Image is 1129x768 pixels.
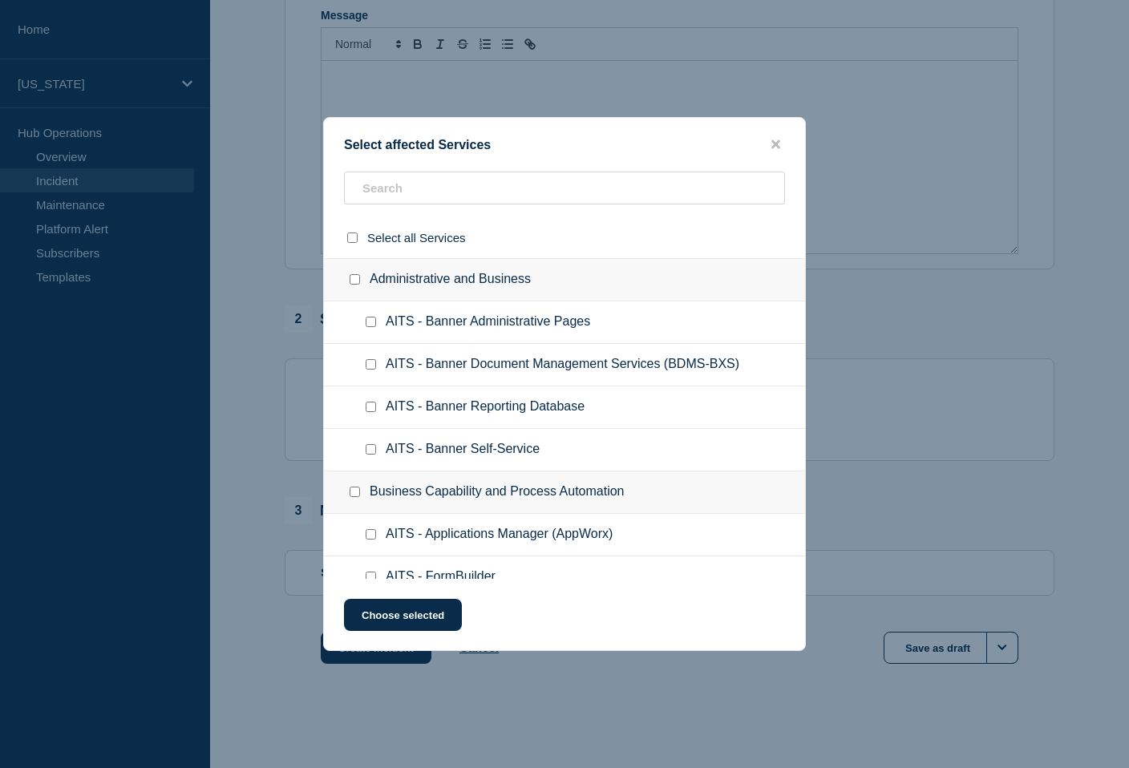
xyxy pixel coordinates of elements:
[350,274,360,285] input: Administrative and Business checkbox
[366,317,376,327] input: AITS - Banner Administrative Pages checkbox
[386,314,590,330] span: AITS - Banner Administrative Pages
[324,137,805,152] div: Select affected Services
[767,137,785,152] button: close button
[366,529,376,540] input: AITS - Applications Manager (AppWorx) checkbox
[324,471,805,514] div: Business Capability and Process Automation
[386,527,613,543] span: AITS - Applications Manager (AppWorx)
[344,599,462,631] button: Choose selected
[366,402,376,412] input: AITS - Banner Reporting Database checkbox
[386,442,540,458] span: AITS - Banner Self-Service
[347,232,358,243] input: select all checkbox
[350,487,360,497] input: Business Capability and Process Automation checkbox
[366,572,376,582] input: AITS - FormBuilder checkbox
[367,231,466,245] span: Select all Services
[386,357,739,373] span: AITS - Banner Document Management Services (BDMS-BXS)
[366,359,376,370] input: AITS - Banner Document Management Services (BDMS-BXS) checkbox
[386,399,585,415] span: AITS - Banner Reporting Database
[324,258,805,301] div: Administrative and Business
[344,172,785,204] input: Search
[386,569,496,585] span: AITS - FormBuilder
[366,444,376,455] input: AITS - Banner Self-Service checkbox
